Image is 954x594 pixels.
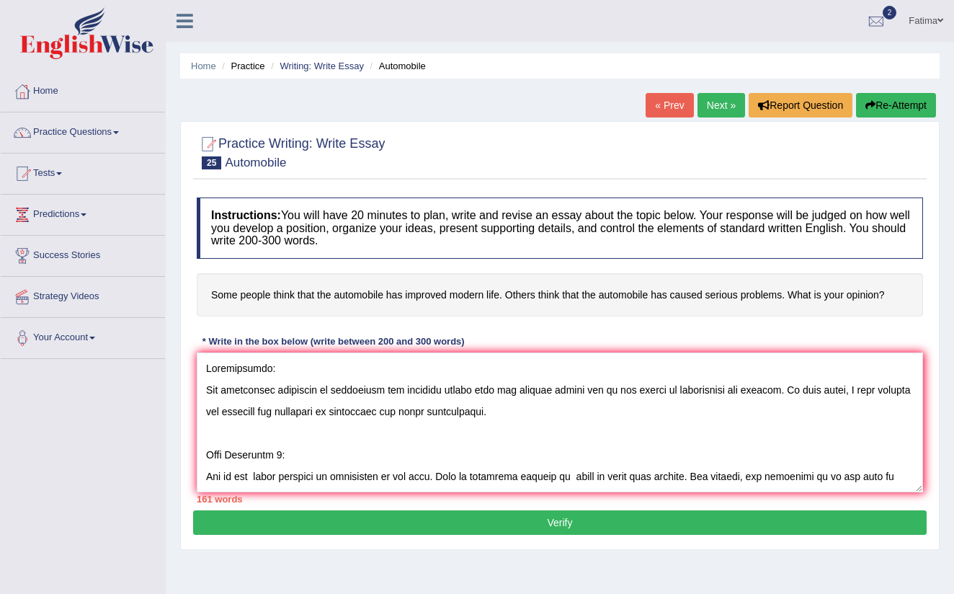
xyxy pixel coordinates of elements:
[1,112,165,148] a: Practice Questions
[367,59,426,73] li: Automobile
[883,6,897,19] span: 2
[280,61,364,71] a: Writing: Write Essay
[197,273,923,317] h4: Some people think that the automobile has improved modern life. Others think that the automobile ...
[1,277,165,313] a: Strategy Videos
[218,59,264,73] li: Practice
[202,156,221,169] span: 25
[1,236,165,272] a: Success Stories
[197,198,923,259] h4: You will have 20 minutes to plan, write and revise an essay about the topic below. Your response ...
[197,334,470,348] div: * Write in the box below (write between 200 and 300 words)
[197,492,923,506] div: 161 words
[646,93,693,118] a: « Prev
[697,93,745,118] a: Next »
[749,93,852,118] button: Report Question
[1,71,165,107] a: Home
[191,61,216,71] a: Home
[856,93,936,118] button: Re-Attempt
[193,510,927,535] button: Verify
[1,154,165,190] a: Tests
[197,133,385,169] h2: Practice Writing: Write Essay
[1,195,165,231] a: Predictions
[211,209,281,221] b: Instructions:
[225,156,286,169] small: Automobile
[1,318,165,354] a: Your Account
